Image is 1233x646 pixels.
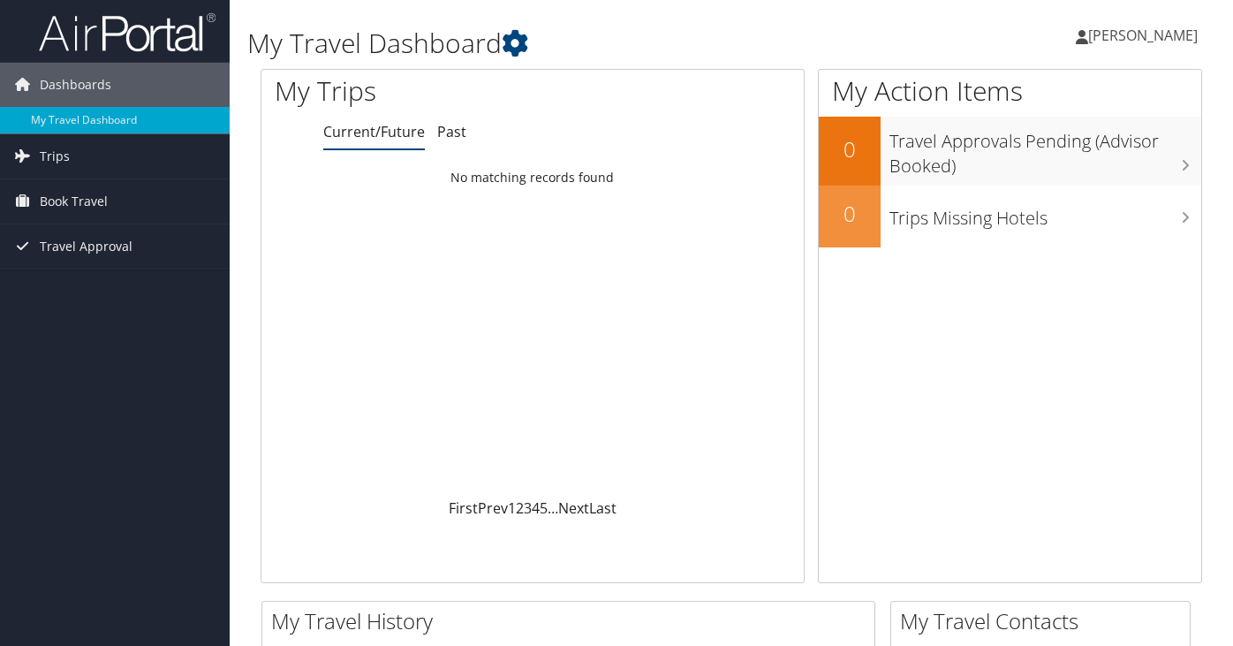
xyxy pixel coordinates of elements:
[271,606,874,636] h2: My Travel History
[40,134,70,179] span: Trips
[819,117,1201,185] a: 0Travel Approvals Pending (Advisor Booked)
[449,498,478,518] a: First
[261,162,804,194] td: No matching records found
[819,186,1201,247] a: 0Trips Missing Hotels
[558,498,589,518] a: Next
[1088,26,1198,45] span: [PERSON_NAME]
[819,72,1201,110] h1: My Action Items
[323,122,425,141] a: Current/Future
[516,498,524,518] a: 2
[532,498,540,518] a: 4
[40,179,108,224] span: Book Travel
[540,498,548,518] a: 5
[275,72,564,110] h1: My Trips
[589,498,616,518] a: Last
[508,498,516,518] a: 1
[819,134,881,164] h2: 0
[39,11,216,53] img: airportal-logo.png
[819,199,881,229] h2: 0
[478,498,508,518] a: Prev
[437,122,466,141] a: Past
[889,120,1201,179] h3: Travel Approvals Pending (Advisor Booked)
[548,498,558,518] span: …
[889,197,1201,231] h3: Trips Missing Hotels
[40,224,132,269] span: Travel Approval
[900,606,1190,636] h2: My Travel Contacts
[524,498,532,518] a: 3
[247,25,893,62] h1: My Travel Dashboard
[1076,9,1215,62] a: [PERSON_NAME]
[40,63,111,107] span: Dashboards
